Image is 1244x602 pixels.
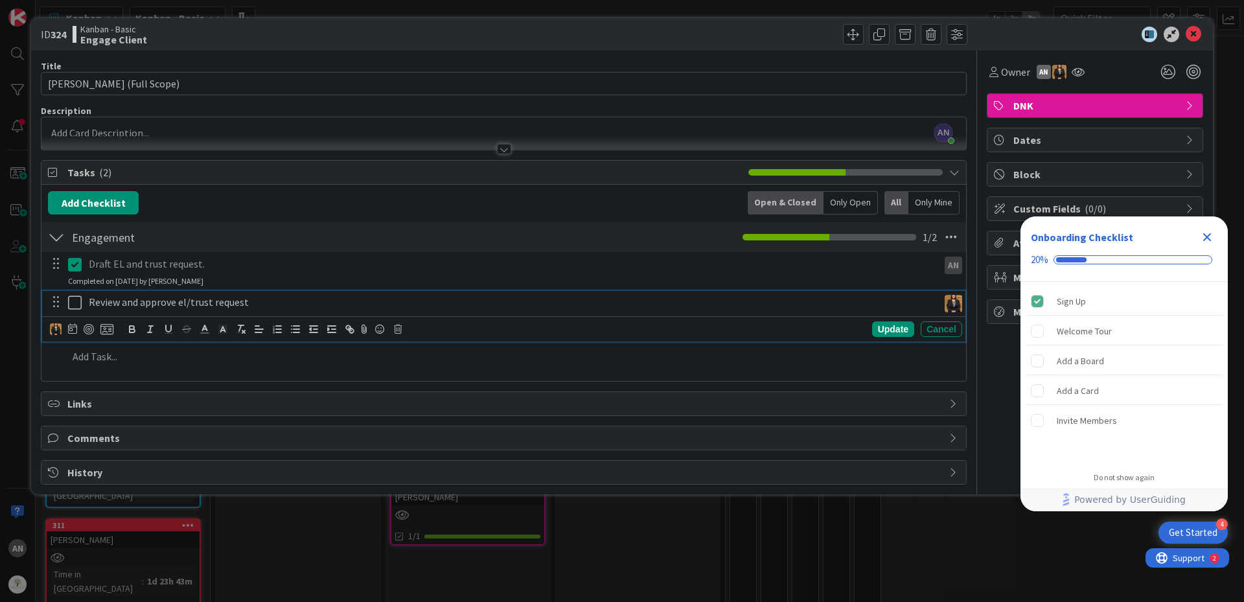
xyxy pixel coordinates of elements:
div: Get Started [1169,526,1217,539]
span: Dates [1013,132,1179,148]
div: Sign Up is complete. [1026,287,1223,316]
span: Powered by UserGuiding [1074,492,1186,507]
span: DNK [1013,98,1179,113]
div: Open & Closed [748,191,824,214]
b: Engage Client [80,34,147,45]
div: Open Get Started checklist, remaining modules: 4 [1158,522,1228,544]
button: Add Checklist [48,191,139,214]
img: KS [945,295,962,312]
div: Only Open [824,191,878,214]
div: Add a Board [1057,353,1104,369]
div: AN [1037,65,1051,79]
span: Links [67,396,943,411]
span: ( 0/0 ) [1085,202,1106,215]
div: Footer [1020,488,1228,511]
div: Onboarding Checklist [1031,229,1133,245]
img: KS [50,323,62,335]
div: Welcome Tour [1057,323,1112,339]
div: 20% [1031,254,1048,266]
div: 2 [67,5,71,16]
span: ( 2 ) [99,166,111,179]
div: AN [945,257,962,274]
div: Invite Members [1057,413,1117,428]
span: ID [41,27,66,42]
span: Tasks [67,165,742,180]
p: Review and approve el/trust request [89,295,933,310]
span: Mirrors [1013,270,1179,285]
span: Block [1013,167,1179,182]
input: Add Checklist... [67,226,359,249]
span: Metrics [1013,304,1179,319]
span: 1 / 2 [923,229,937,245]
b: 324 [51,28,66,41]
div: All [884,191,908,214]
div: Cancel [921,321,962,337]
span: Support [27,2,59,17]
div: Completed on [DATE] by [PERSON_NAME] [68,275,203,287]
div: Do not show again [1094,472,1155,483]
div: Sign Up [1057,294,1086,309]
span: Attachments [1013,235,1179,251]
a: Powered by UserGuiding [1027,488,1221,511]
div: Only Mine [908,191,960,214]
div: Add a Card is incomplete. [1026,376,1223,405]
div: Add a Card [1057,383,1099,399]
span: History [67,465,943,480]
span: Owner [1001,64,1030,80]
img: KS [1052,65,1066,79]
div: Checklist Container [1020,216,1228,511]
div: Checklist progress: 20% [1031,254,1217,266]
p: Draft EL and trust request. [89,257,933,272]
div: Update [872,321,914,337]
div: 4 [1216,518,1228,530]
span: AN [934,124,952,142]
div: Checklist items [1020,282,1228,464]
span: Description [41,105,91,117]
div: Close Checklist [1197,227,1217,248]
div: Welcome Tour is incomplete. [1026,317,1223,345]
input: type card name here... [41,72,967,95]
div: Add a Board is incomplete. [1026,347,1223,375]
span: Custom Fields [1013,201,1179,216]
label: Title [41,60,62,72]
span: Kanban - Basic [80,24,147,34]
span: Comments [67,430,943,446]
div: Invite Members is incomplete. [1026,406,1223,435]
